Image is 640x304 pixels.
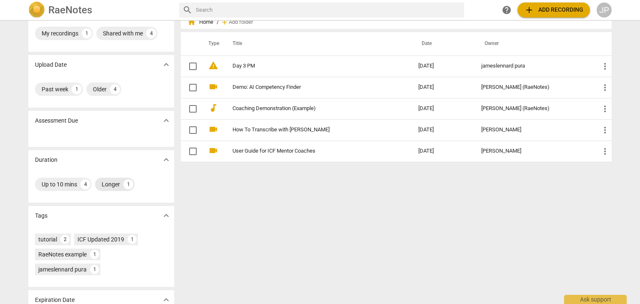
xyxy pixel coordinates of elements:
div: Older [93,85,107,93]
p: Tags [35,211,47,220]
div: Ask support [564,295,627,304]
div: [PERSON_NAME] [481,127,587,133]
td: [DATE] [412,98,475,119]
span: search [182,5,192,15]
button: Upload [517,3,590,18]
span: Add folder [229,19,253,25]
span: home [187,18,196,26]
button: Show more [160,58,172,71]
span: add [524,5,534,15]
th: Title [222,32,412,55]
span: videocam [208,146,218,156]
div: 1 [90,265,99,274]
button: Show more [160,209,172,222]
div: Shared with me [103,29,143,38]
span: more_vert [600,146,610,156]
div: 4 [146,28,156,38]
span: videocam [208,82,218,92]
span: expand_more [161,116,171,126]
td: [DATE] [412,77,475,98]
div: Longer [102,180,120,188]
a: Demo: AI Competency Finder [232,84,388,90]
div: RaeNotes example [38,250,87,259]
p: Upload Date [35,60,67,69]
div: 1 [123,179,133,189]
div: 1 [82,28,92,38]
span: expand_more [161,155,171,165]
a: Coaching Demonstration (Example) [232,106,388,112]
div: 1 [127,235,137,244]
div: jameslennard pura [481,63,587,69]
h2: RaeNotes [48,4,92,16]
span: more_vert [600,61,610,71]
span: Home [187,18,213,26]
div: ICF Updated 2019 [77,235,124,244]
span: help [502,5,512,15]
span: add [220,18,229,26]
span: / [217,19,219,25]
button: JP [597,3,612,18]
a: LogoRaeNotes [28,2,172,18]
div: [PERSON_NAME] (RaeNotes) [481,106,587,112]
th: Type [202,32,222,55]
div: 1 [90,250,99,259]
button: Show more [160,114,172,127]
div: jameslennard pura [38,265,87,274]
span: Add recording [524,5,583,15]
td: [DATE] [412,119,475,141]
span: warning [208,60,218,70]
th: Owner [475,32,593,55]
div: 4 [110,84,120,94]
th: Date [412,32,475,55]
div: My recordings [42,29,78,38]
td: [DATE] [412,141,475,162]
div: [PERSON_NAME] (RaeNotes) [481,84,587,90]
span: more_vert [600,125,610,135]
div: Up to 10 mins [42,180,77,188]
span: expand_more [161,60,171,70]
a: User Guide for ICF Mentor Coaches [232,148,388,154]
span: videocam [208,124,218,134]
img: Logo [28,2,45,18]
a: Help [499,3,514,18]
div: tutorial [38,235,57,244]
div: Past week [42,85,68,93]
div: [PERSON_NAME] [481,148,587,154]
span: more_vert [600,83,610,93]
div: 4 [80,179,90,189]
span: more_vert [600,104,610,114]
button: Show more [160,153,172,166]
a: How To Transcribe with [PERSON_NAME] [232,127,388,133]
p: Duration [35,156,57,164]
td: [DATE] [412,55,475,77]
span: audiotrack [208,103,218,113]
input: Search [196,3,461,17]
div: 2 [60,235,70,244]
div: 1 [72,84,82,94]
span: expand_more [161,211,171,221]
a: Day 3 PM [232,63,388,69]
p: Assessment Due [35,116,78,125]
